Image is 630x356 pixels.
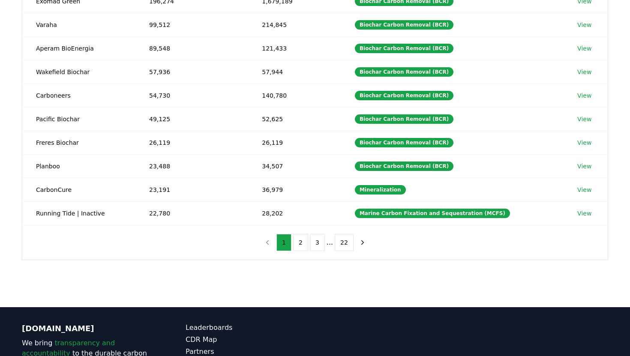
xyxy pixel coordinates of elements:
td: Pacific Biochar [22,107,135,131]
div: Biochar Carbon Removal (BCR) [355,91,453,100]
button: 1 [276,234,291,251]
a: Leaderboards [186,323,315,333]
td: 57,944 [248,60,341,84]
td: 121,433 [248,36,341,60]
td: 140,780 [248,84,341,107]
td: Planboo [22,154,135,178]
p: [DOMAIN_NAME] [22,323,151,335]
td: 23,191 [135,178,248,201]
div: Biochar Carbon Removal (BCR) [355,162,453,171]
button: 2 [293,234,308,251]
a: View [577,138,591,147]
td: 22,780 [135,201,248,225]
td: Wakefield Biochar [22,60,135,84]
div: Biochar Carbon Removal (BCR) [355,20,453,30]
div: Biochar Carbon Removal (BCR) [355,114,453,124]
td: 28,202 [248,201,341,225]
td: Freres Biochar [22,131,135,154]
td: 89,548 [135,36,248,60]
div: Biochar Carbon Removal (BCR) [355,67,453,77]
td: 57,936 [135,60,248,84]
td: 23,488 [135,154,248,178]
td: 214,845 [248,13,341,36]
a: View [577,68,591,76]
li: ... [327,237,333,248]
td: 52,625 [248,107,341,131]
td: 49,125 [135,107,248,131]
button: 3 [310,234,325,251]
a: View [577,185,591,194]
td: Aperam BioEnergia [22,36,135,60]
td: Running Tide | Inactive [22,201,135,225]
div: Marine Carbon Fixation and Sequestration (MCFS) [355,209,510,218]
div: Biochar Carbon Removal (BCR) [355,44,453,53]
div: Biochar Carbon Removal (BCR) [355,138,453,147]
td: 99,512 [135,13,248,36]
td: CarbonCure [22,178,135,201]
td: 26,119 [248,131,341,154]
td: Varaha [22,13,135,36]
a: CDR Map [186,335,315,345]
a: View [577,115,591,123]
td: 26,119 [135,131,248,154]
a: View [577,209,591,218]
button: 22 [335,234,354,251]
td: 34,507 [248,154,341,178]
a: View [577,44,591,53]
td: 36,979 [248,178,341,201]
td: 54,730 [135,84,248,107]
a: View [577,162,591,171]
td: Carboneers [22,84,135,107]
button: next page [355,234,370,251]
a: View [577,91,591,100]
a: View [577,21,591,29]
div: Mineralization [355,185,406,194]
